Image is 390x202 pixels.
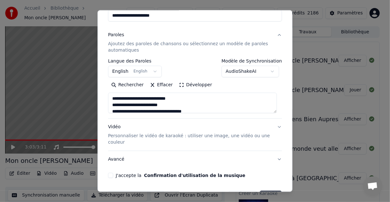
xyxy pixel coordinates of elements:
button: Annuler [229,190,257,202]
button: Avancé [108,151,282,167]
button: ParolesAjoutez des paroles de chansons ou sélectionnez un modèle de paroles automatiques [108,26,282,58]
label: J'accepte la [116,173,245,177]
label: Langue des Paroles [108,58,162,63]
div: Paroles [108,31,124,38]
label: Modèle de Synchronisation [222,58,282,63]
button: Rechercher [108,80,147,90]
div: ParolesAjoutez des paroles de chansons ou sélectionnez un modèle de paroles automatiques [108,58,282,118]
p: Personnaliser le vidéo de karaoké : utiliser une image, une vidéo ou une couleur [108,132,272,145]
div: Vidéo [108,123,272,145]
button: Créer [260,190,282,202]
button: VidéoPersonnaliser le vidéo de karaoké : utiliser une image, une vidéo ou une couleur [108,118,282,150]
button: Développer [176,80,215,90]
p: Ajoutez des paroles de chansons ou sélectionnez un modèle de paroles automatiques [108,40,272,53]
button: J'accepte la [144,173,245,177]
button: Effacer [147,80,176,90]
